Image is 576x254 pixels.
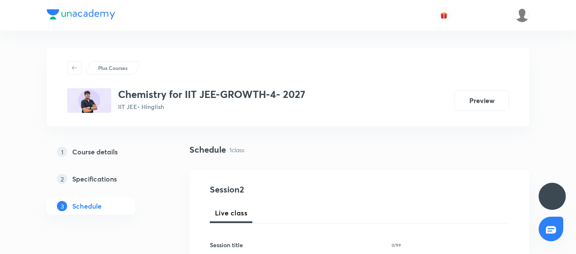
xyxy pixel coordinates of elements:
img: Gopal Kumar [515,8,529,22]
h5: Course details [72,147,118,157]
img: ttu [547,191,557,201]
h4: Schedule [189,143,226,156]
p: 2 [57,174,67,184]
img: avatar [440,11,448,19]
img: Company Logo [47,9,115,20]
a: 1Course details [47,143,162,160]
p: 1 class [229,145,244,154]
p: 1 [57,147,67,157]
a: Company Logo [47,9,115,22]
h3: Chemistry for IIT JEE-GROWTH-4- 2027 [118,88,305,100]
span: Live class [215,208,247,218]
button: avatar [437,8,451,22]
h5: Specifications [72,174,117,184]
p: 0/99 [392,243,401,247]
h4: Session 2 [210,183,365,196]
h5: Schedule [72,201,102,211]
img: DB97DACB-39BB-4FA9-B00F-5EFC41F743A1_plus.png [67,88,111,113]
button: Preview [455,90,509,111]
h6: Session title [210,240,243,249]
p: 3 [57,201,67,211]
p: Plus Courses [98,64,127,72]
a: 2Specifications [47,170,162,187]
p: IIT JEE • Hinglish [118,102,305,111]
